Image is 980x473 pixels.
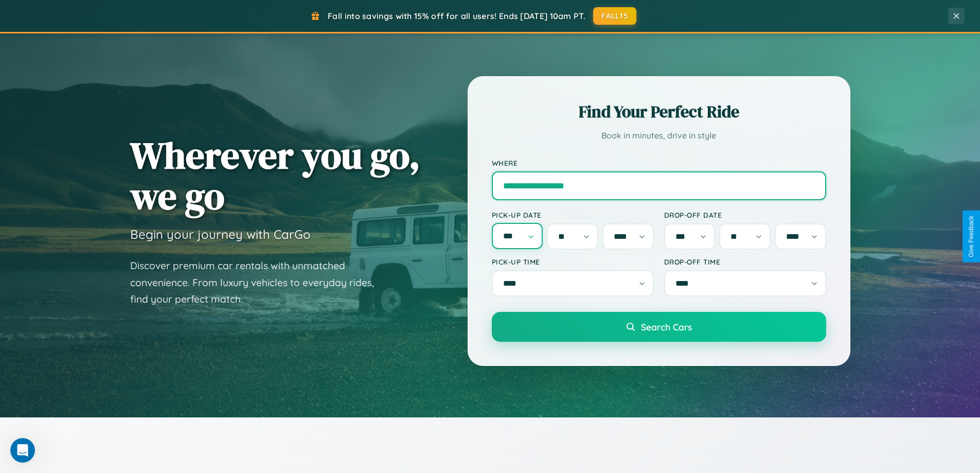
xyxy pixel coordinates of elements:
[641,321,692,332] span: Search Cars
[664,257,826,266] label: Drop-off Time
[130,135,420,216] h1: Wherever you go, we go
[130,226,311,242] h3: Begin your journey with CarGo
[593,7,636,25] button: FALL15
[664,211,826,219] label: Drop-off Date
[492,159,826,167] label: Where
[492,312,826,342] button: Search Cars
[492,257,654,266] label: Pick-up Time
[492,100,826,123] h2: Find Your Perfect Ride
[968,216,975,257] div: Give Feedback
[328,11,585,21] span: Fall into savings with 15% off for all users! Ends [DATE] 10am PT.
[10,438,35,463] iframe: Intercom live chat
[492,128,826,143] p: Book in minutes, drive in style
[492,211,654,219] label: Pick-up Date
[130,257,387,308] p: Discover premium car rentals with unmatched convenience. From luxury vehicles to everyday rides, ...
